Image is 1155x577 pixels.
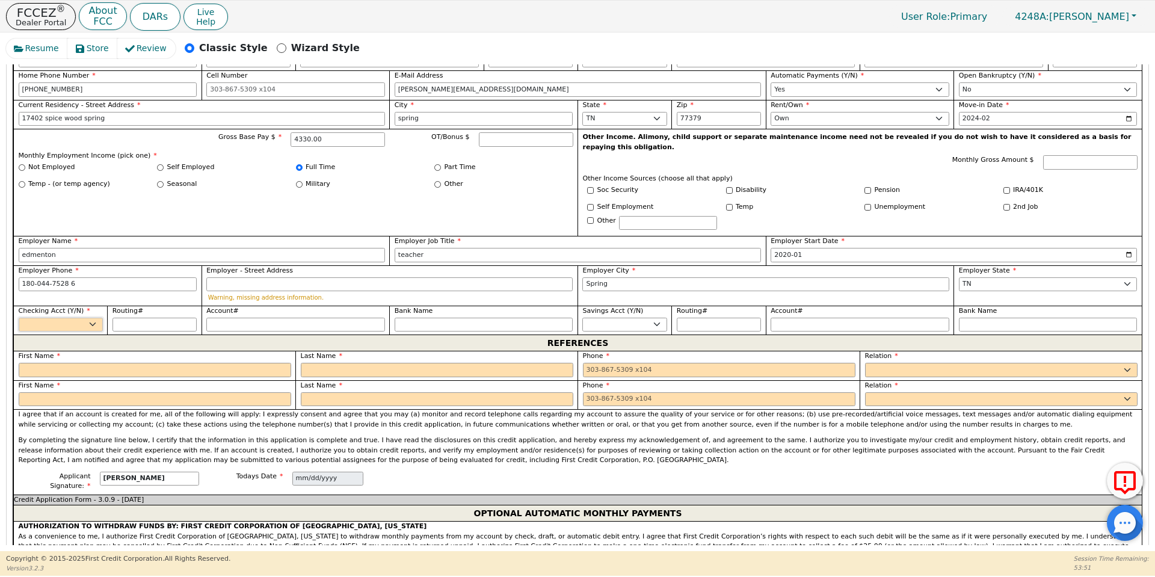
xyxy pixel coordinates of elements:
[137,42,167,55] span: Review
[583,174,1138,184] p: Other Income Sources (choose all that apply)
[1015,11,1129,22] span: [PERSON_NAME]
[1003,204,1010,211] input: Y/N
[57,4,66,14] sup: ®
[19,151,573,161] p: Monthly Employment Income (pick one)
[736,202,753,212] label: Temp
[19,237,78,245] span: Employer Name
[301,381,342,389] span: Last Name
[19,101,141,109] span: Current Residency - Street Address
[582,267,635,274] span: Employer City
[583,132,1138,152] p: Other Income. Alimony, child support or separate maintenance income need not be revealed if you d...
[583,392,855,407] input: 303-867-5309 x104
[19,410,1138,430] p: I agree that if an account is created for me, all of the following will apply: I expressly consen...
[864,204,871,211] input: Y/N
[130,3,180,31] button: DARs
[19,72,96,79] span: Home Phone Number
[901,11,950,22] span: User Role :
[6,3,76,30] a: FCCEZ®Dealer Portal
[864,187,871,194] input: Y/N
[16,19,66,26] p: Dealer Portal
[1002,7,1149,26] button: 4248A:[PERSON_NAME]
[431,133,470,141] span: OT/Bonus $
[67,39,118,58] button: Store
[889,5,999,28] p: Primary
[196,17,215,26] span: Help
[875,202,926,212] label: Unemployment
[583,352,610,360] span: Phone
[50,472,90,490] span: Applicant Signature:
[445,179,463,190] label: Other
[196,7,215,17] span: Live
[6,39,68,58] button: Resume
[959,101,1009,109] span: Move-in Date
[952,156,1034,164] span: Monthly Gross Amount $
[199,41,268,55] p: Classic Style
[183,4,228,30] button: LiveHelp
[395,101,414,109] span: City
[597,216,616,226] label: Other
[167,162,215,173] label: Self Employed
[889,5,999,28] a: User Role:Primary
[597,185,638,196] label: Soc Security
[771,101,809,109] span: Rent/Own
[1003,187,1010,194] input: Y/N
[28,179,110,190] label: Temp - (or temp agency)
[306,179,330,190] label: Military
[1013,185,1043,196] label: IRA/401K
[1074,563,1149,572] p: 53:51
[587,187,594,194] input: Y/N
[112,307,143,315] span: Routing#
[865,352,898,360] span: Relation
[167,179,197,190] label: Seasonal
[597,202,654,212] label: Self Employment
[206,267,293,274] span: Employer - Street Address
[677,101,694,109] span: Zip
[547,335,608,351] span: REFERENCES
[16,7,66,19] p: FCCEZ
[582,307,643,315] span: Savings Acct (Y/N)
[206,72,247,79] span: Cell Number
[19,436,1138,466] p: By completing the signature line below, I certify that the information in this application is com...
[771,72,864,79] span: Automatic Payments (Y/N)
[87,42,109,55] span: Store
[117,39,176,58] button: Review
[19,352,61,360] span: First Name
[19,307,90,315] span: Checking Acct (Y/N)
[875,185,900,196] label: Pension
[445,162,476,173] label: Part Time
[1015,11,1049,22] span: 4248A:
[959,267,1016,274] span: Employer State
[677,112,761,126] input: 90210
[726,187,733,194] input: Y/N
[306,162,335,173] label: Full Time
[677,307,707,315] span: Routing#
[395,307,433,315] span: Bank Name
[771,248,1137,262] input: YYYY-MM-DD
[28,162,75,173] label: Not Employed
[771,237,845,245] span: Employer Start Date
[206,307,239,315] span: Account#
[583,363,855,377] input: 303-867-5309 x104
[19,381,61,389] span: First Name
[218,133,282,141] span: Gross Base Pay $
[1074,554,1149,563] p: Session Time Remaining:
[25,42,59,55] span: Resume
[959,112,1138,126] input: YYYY-MM-DD
[587,204,594,211] input: Y/N
[959,307,997,315] span: Bank Name
[736,185,766,196] label: Disability
[19,82,197,97] input: 303-867-5309 x104
[291,41,360,55] p: Wizard Style
[19,277,197,292] input: 303-867-5309 x104
[583,381,610,389] span: Phone
[236,472,283,480] span: Todays Date
[395,72,443,79] span: E-Mail Address
[395,237,461,245] span: Employer Job Title
[1107,463,1143,499] button: Report Error to FCC
[959,72,1041,79] span: Open Bankruptcy (Y/N)
[473,505,682,521] span: OPTIONAL AUTOMATIC MONTHLY PAYMENTS
[79,2,126,31] button: AboutFCC
[13,495,1142,505] div: Credit Application Form - 3.0.9 - [DATE]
